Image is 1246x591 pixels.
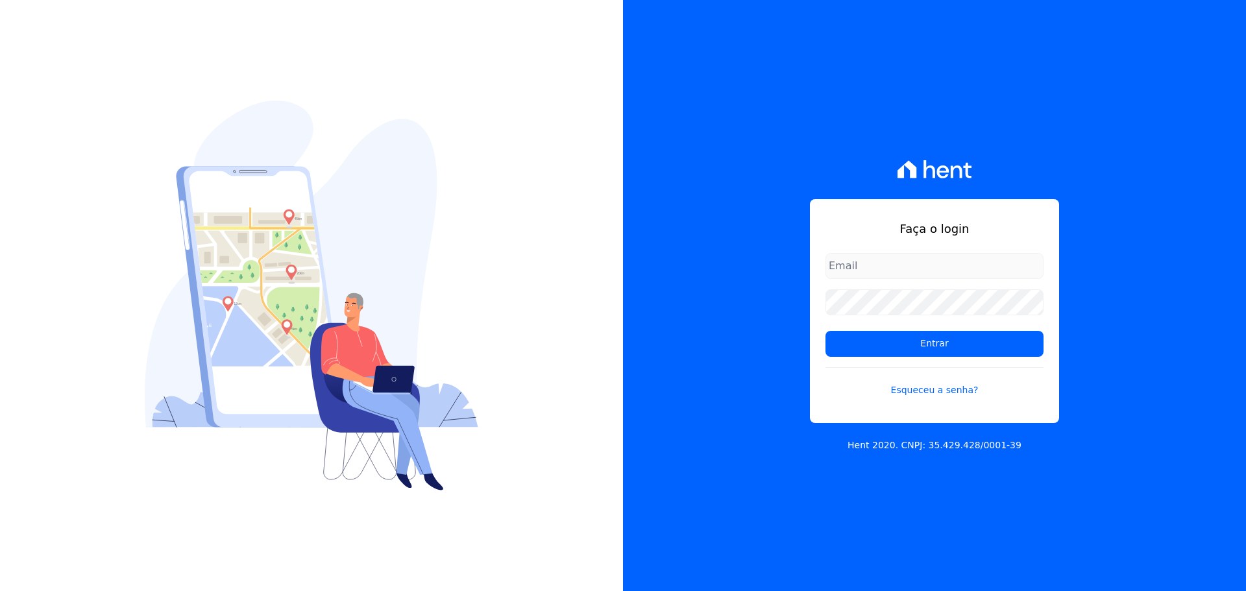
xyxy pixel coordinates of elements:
[825,220,1044,237] h1: Faça o login
[825,253,1044,279] input: Email
[825,331,1044,357] input: Entrar
[145,101,478,490] img: Login
[848,439,1021,452] p: Hent 2020. CNPJ: 35.429.428/0001-39
[825,367,1044,397] a: Esqueceu a senha?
